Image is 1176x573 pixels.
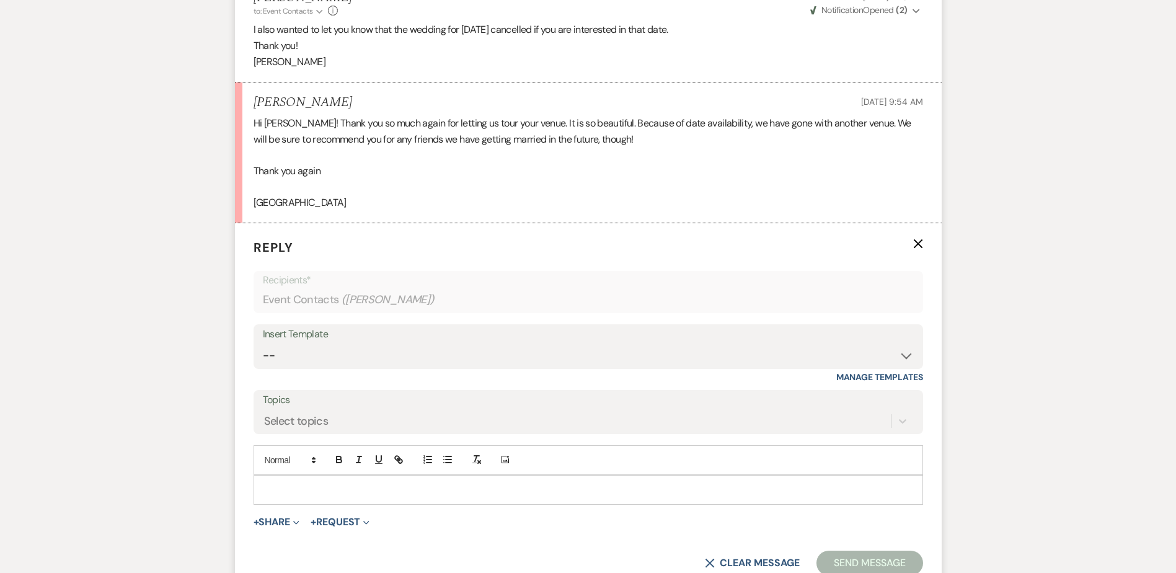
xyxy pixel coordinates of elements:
p: I also wanted to let you know that the wedding for [DATE] cancelled if you are interested in that... [254,22,923,38]
span: ( [PERSON_NAME] ) [342,291,435,308]
span: Opened [810,4,908,16]
label: Topics [263,391,914,409]
p: Hi [PERSON_NAME]! Thank you so much again for letting us tour your venue. It is so beautiful. Bec... [254,115,923,147]
button: Request [311,517,369,527]
span: + [254,517,259,527]
span: [DATE] 9:54 AM [861,96,922,107]
div: Select topics [264,412,329,429]
h5: [PERSON_NAME] [254,95,352,110]
button: NotificationOpened (2) [808,4,923,17]
span: Notification [821,4,863,16]
p: [PERSON_NAME] [254,54,923,70]
p: Recipients* [263,272,914,288]
span: Reply [254,239,293,255]
span: to: Event Contacts [254,6,313,16]
p: Thank you again [254,163,923,179]
p: Thank you! [254,38,923,54]
span: + [311,517,316,527]
button: Share [254,517,300,527]
div: Event Contacts [263,288,914,312]
p: [GEOGRAPHIC_DATA] [254,195,923,211]
button: Clear message [705,558,799,568]
button: to: Event Contacts [254,6,325,17]
div: Insert Template [263,326,914,344]
strong: ( 2 ) [896,4,907,16]
a: Manage Templates [836,371,923,383]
